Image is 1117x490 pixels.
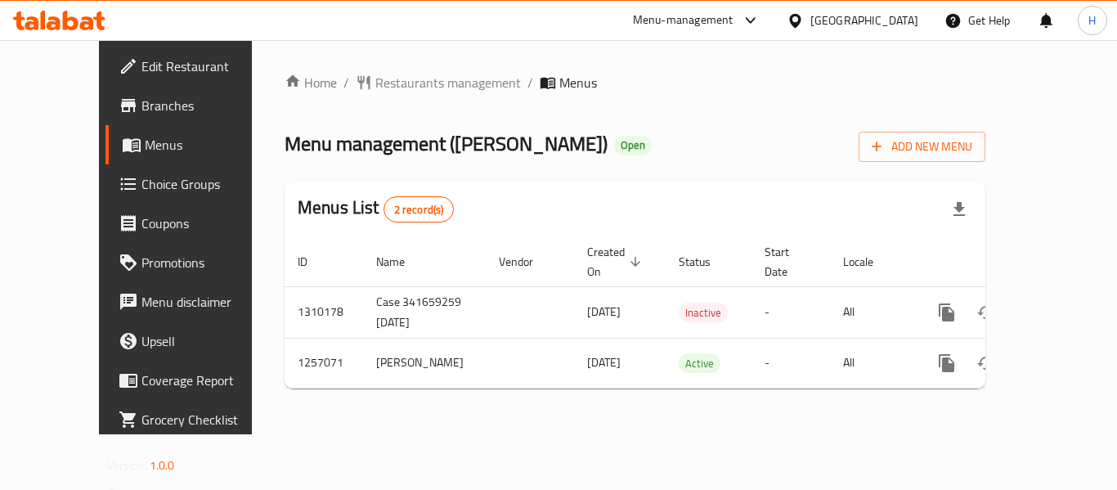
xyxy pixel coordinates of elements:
[527,73,533,92] li: /
[927,293,967,332] button: more
[343,73,349,92] li: /
[967,344,1006,383] button: Change Status
[298,252,329,272] span: ID
[499,252,554,272] span: Vendor
[587,352,621,373] span: [DATE]
[363,286,486,338] td: Case 341659259 [DATE]
[679,353,720,373] div: Active
[384,196,455,223] div: Total records count
[559,73,597,92] span: Menus
[810,11,918,29] div: [GEOGRAPHIC_DATA]
[285,237,1097,389] table: enhanced table
[751,338,830,388] td: -
[384,202,454,218] span: 2 record(s)
[614,138,652,152] span: Open
[105,243,285,282] a: Promotions
[141,292,272,312] span: Menu disclaimer
[107,455,147,476] span: Version:
[105,204,285,243] a: Coupons
[141,253,272,272] span: Promotions
[105,400,285,439] a: Grocery Checklist
[679,354,720,373] span: Active
[298,196,454,223] h2: Menus List
[145,135,272,155] span: Menus
[927,344,967,383] button: more
[105,361,285,400] a: Coverage Report
[587,242,646,281] span: Created On
[285,338,363,388] td: 1257071
[843,252,895,272] span: Locale
[679,303,728,322] span: Inactive
[141,371,272,390] span: Coverage Report
[830,286,914,338] td: All
[679,252,732,272] span: Status
[105,164,285,204] a: Choice Groups
[967,293,1006,332] button: Change Status
[765,242,810,281] span: Start Date
[914,237,1097,287] th: Actions
[751,286,830,338] td: -
[375,73,521,92] span: Restaurants management
[285,73,337,92] a: Home
[679,303,728,322] div: Inactive
[105,86,285,125] a: Branches
[105,321,285,361] a: Upsell
[285,73,985,92] nav: breadcrumb
[141,214,272,233] span: Coupons
[105,125,285,164] a: Menus
[859,132,985,162] button: Add New Menu
[363,338,486,388] td: [PERSON_NAME]
[356,73,521,92] a: Restaurants management
[285,125,608,162] span: Menu management ( [PERSON_NAME] )
[587,301,621,322] span: [DATE]
[141,56,272,76] span: Edit Restaurant
[614,136,652,155] div: Open
[141,410,272,429] span: Grocery Checklist
[141,174,272,194] span: Choice Groups
[633,11,733,30] div: Menu-management
[940,190,979,229] div: Export file
[376,252,426,272] span: Name
[141,331,272,351] span: Upsell
[872,137,972,157] span: Add New Menu
[830,338,914,388] td: All
[105,282,285,321] a: Menu disclaimer
[150,455,175,476] span: 1.0.0
[285,286,363,338] td: 1310178
[1088,11,1096,29] span: H
[141,96,272,115] span: Branches
[105,47,285,86] a: Edit Restaurant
